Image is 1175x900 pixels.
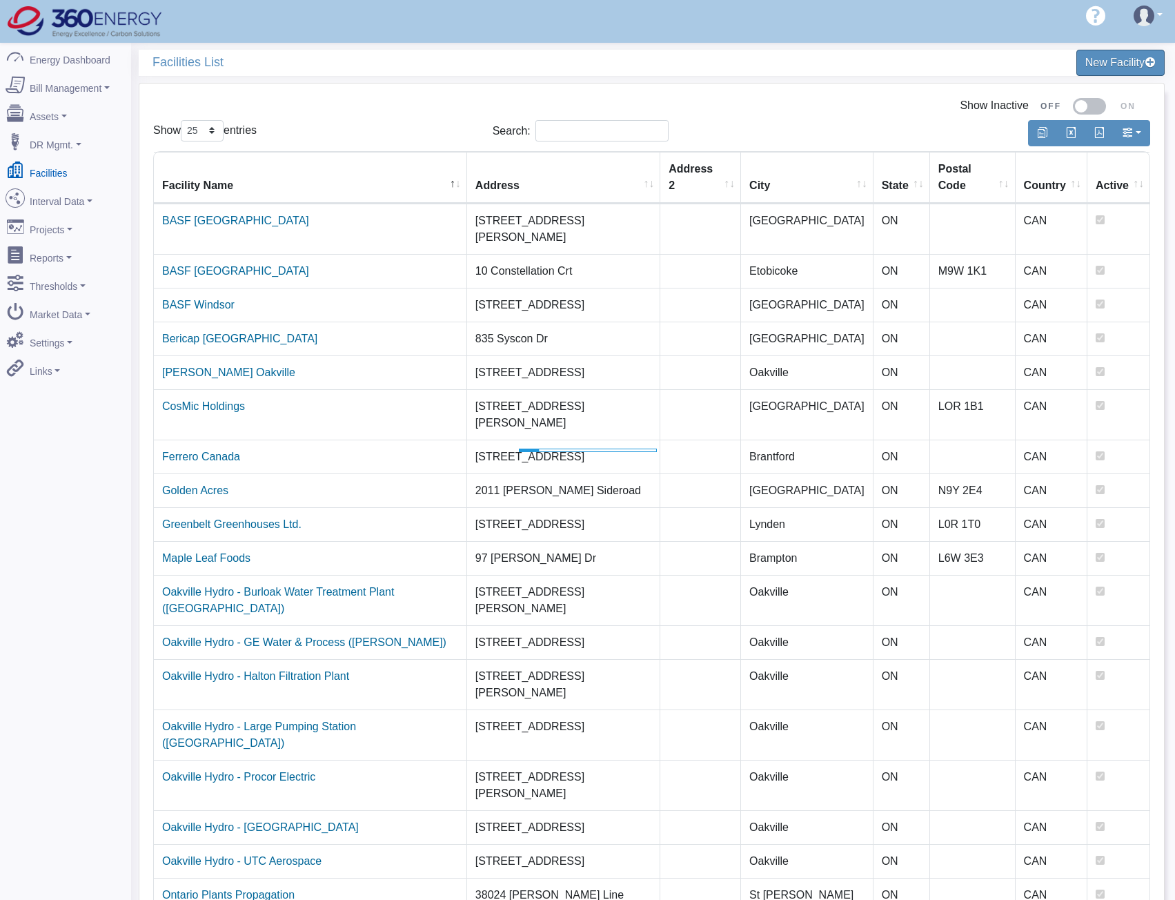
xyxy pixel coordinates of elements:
[162,636,446,648] a: Oakville Hydro - GE Water & Process ([PERSON_NAME])
[1016,440,1087,473] td: CAN
[873,355,930,389] td: ON
[467,810,660,844] td: [STREET_ADDRESS]
[873,541,930,575] td: ON
[741,288,873,322] td: [GEOGRAPHIC_DATA]
[1016,810,1087,844] td: CAN
[873,204,930,254] td: ON
[741,844,873,878] td: Oakville
[1016,659,1087,710] td: CAN
[467,575,660,625] td: [STREET_ADDRESS][PERSON_NAME]
[467,254,660,288] td: 10 Constellation Crt
[467,844,660,878] td: [STREET_ADDRESS]
[1016,507,1087,541] td: CAN
[1016,204,1087,254] td: CAN
[873,760,930,810] td: ON
[1016,844,1087,878] td: CAN
[1085,120,1114,146] button: Generate PDF
[1016,288,1087,322] td: CAN
[930,507,1016,541] td: L0R 1T0
[467,507,660,541] td: [STREET_ADDRESS]
[741,440,873,473] td: Brantford
[467,440,660,473] td: [STREET_ADDRESS]
[181,120,224,141] select: Showentries
[535,120,669,141] input: Search:
[930,473,1016,507] td: N9Y 2E4
[741,659,873,710] td: Oakville
[1016,473,1087,507] td: CAN
[152,50,659,75] span: Facilities List
[1016,541,1087,575] td: CAN
[930,254,1016,288] td: M9W 1K1
[873,288,930,322] td: ON
[162,333,317,344] a: Bericap [GEOGRAPHIC_DATA]
[162,451,240,462] a: Ferrero Canada
[930,152,1016,204] th: Postal Code : activate to sort column ascending
[741,473,873,507] td: [GEOGRAPHIC_DATA]
[873,659,930,710] td: ON
[467,288,660,322] td: [STREET_ADDRESS]
[873,440,930,473] td: ON
[1016,710,1087,760] td: CAN
[930,389,1016,440] td: LOR 1B1
[741,355,873,389] td: Oakville
[873,152,930,204] th: State : activate to sort column ascending
[873,625,930,659] td: ON
[1028,120,1057,146] button: Copy to clipboard
[741,541,873,575] td: Brampton
[467,152,660,204] th: Address : activate to sort column ascending
[467,322,660,355] td: 835 Syscon Dr
[162,855,322,867] a: Oakville Hydro - UTC Aerospace
[467,710,660,760] td: [STREET_ADDRESS]
[741,760,873,810] td: Oakville
[873,389,930,440] td: ON
[741,389,873,440] td: [GEOGRAPHIC_DATA]
[873,575,930,625] td: ON
[467,355,660,389] td: [STREET_ADDRESS]
[162,821,359,833] a: Oakville Hydro - [GEOGRAPHIC_DATA]
[154,152,467,204] th: Facility Name : activate to sort column descending
[162,265,309,277] a: BASF [GEOGRAPHIC_DATA]
[930,541,1016,575] td: L6W 3E3
[162,485,228,496] a: Golden Acres
[1016,152,1087,204] th: Country : activate to sort column ascending
[873,810,930,844] td: ON
[162,518,302,530] a: Greenbelt Greenhouses Ltd.
[162,552,250,564] a: Maple Leaf Foods
[1016,322,1087,355] td: CAN
[873,473,930,507] td: ON
[493,120,669,141] label: Search:
[1016,389,1087,440] td: CAN
[873,507,930,541] td: ON
[153,120,257,141] label: Show entries
[153,97,1150,115] div: Show Inactive
[467,204,660,254] td: [STREET_ADDRESS][PERSON_NAME]
[1016,355,1087,389] td: CAN
[162,400,245,412] a: CosMic Holdings
[467,389,660,440] td: [STREET_ADDRESS][PERSON_NAME]
[741,625,873,659] td: Oakville
[162,670,349,682] a: Oakville Hydro - Halton Filtration Plant
[741,507,873,541] td: Lynden
[162,366,295,378] a: [PERSON_NAME] Oakville
[660,152,741,204] th: Address 2 : activate to sort column ascending
[1056,120,1085,146] button: Export to Excel
[162,586,394,614] a: Oakville Hydro - Burloak Water Treatment Plant ([GEOGRAPHIC_DATA])
[1076,50,1165,76] a: New Facility
[467,473,660,507] td: 2011 [PERSON_NAME] Sideroad
[1016,625,1087,659] td: CAN
[741,254,873,288] td: Etobicoke
[467,760,660,810] td: [STREET_ADDRESS][PERSON_NAME]
[741,152,873,204] th: City : activate to sort column ascending
[873,322,930,355] td: ON
[162,215,309,226] a: BASF [GEOGRAPHIC_DATA]
[162,771,315,783] a: Oakville Hydro - Procor Electric
[1016,575,1087,625] td: CAN
[873,254,930,288] td: ON
[741,810,873,844] td: Oakville
[1087,152,1149,204] th: Active : activate to sort column ascending
[1016,760,1087,810] td: CAN
[741,204,873,254] td: [GEOGRAPHIC_DATA]
[873,844,930,878] td: ON
[741,575,873,625] td: Oakville
[873,710,930,760] td: ON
